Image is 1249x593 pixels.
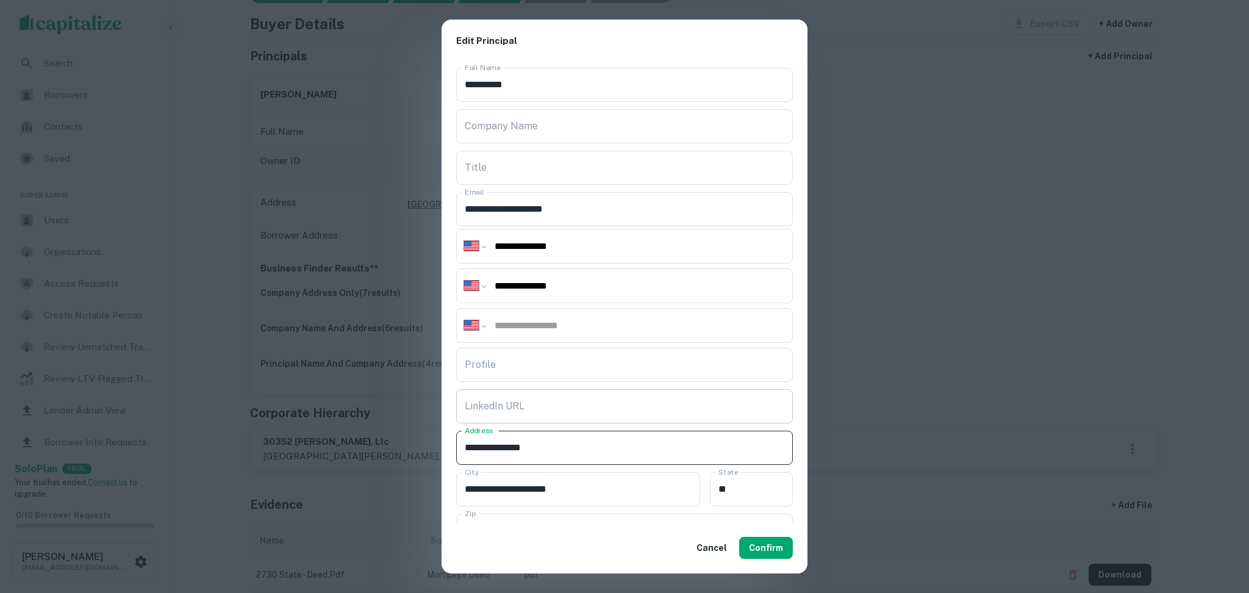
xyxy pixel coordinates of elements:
label: Email [465,187,484,197]
label: State [718,467,738,477]
iframe: Chat Widget [1188,495,1249,554]
button: Confirm [739,537,793,559]
label: Full Name [465,62,501,73]
button: Cancel [692,537,732,559]
label: City [465,467,479,477]
label: Zip [465,508,476,519]
h2: Edit Principal [442,20,807,63]
label: Address [465,425,493,436]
